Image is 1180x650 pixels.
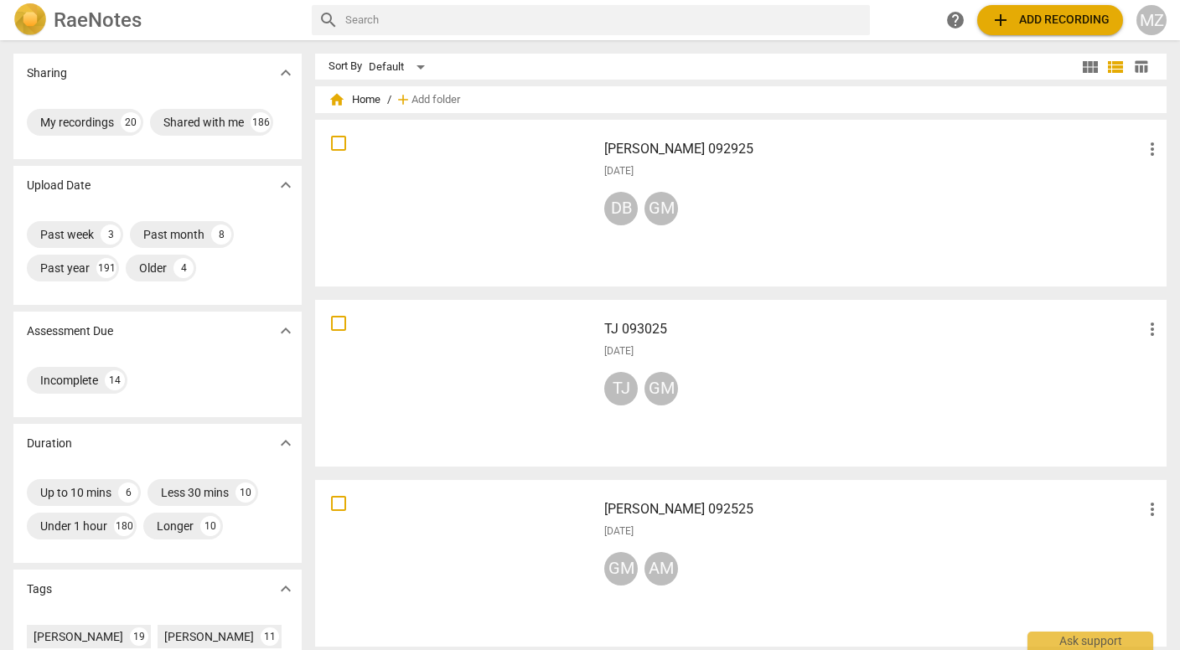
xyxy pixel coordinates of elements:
[211,224,231,245] div: 8
[40,372,98,389] div: Incomplete
[40,484,111,501] div: Up to 10 mins
[273,173,298,198] button: Show more
[114,516,134,536] div: 180
[644,552,678,586] div: AM
[1078,54,1103,80] button: Tile view
[40,260,90,276] div: Past year
[40,226,94,243] div: Past week
[1128,54,1153,80] button: Table view
[1080,57,1100,77] span: view_module
[101,224,121,245] div: 3
[161,484,229,501] div: Less 30 mins
[163,114,244,131] div: Shared with me
[27,177,91,194] p: Upload Date
[321,126,1161,281] a: [PERSON_NAME] 092925[DATE]DBGM
[13,3,298,37] a: LogoRaeNotes
[27,580,52,598] p: Tags
[139,260,167,276] div: Older
[27,322,113,340] p: Assessment Due
[13,3,47,37] img: Logo
[321,306,1161,461] a: TJ 093025[DATE]TJGM
[387,94,391,106] span: /
[644,192,678,225] div: GM
[27,64,67,82] p: Sharing
[40,114,114,131] div: My recordings
[54,8,142,32] h2: RaeNotes
[945,10,965,30] span: help
[273,576,298,601] button: Show more
[604,372,638,405] div: TJ
[276,433,296,453] span: expand_more
[329,91,345,108] span: home
[118,482,138,503] div: 6
[977,5,1123,35] button: Upload
[1027,632,1153,650] div: Ask support
[345,7,863,34] input: Search
[164,628,254,645] div: [PERSON_NAME]
[1142,319,1162,339] span: more_vert
[200,516,220,536] div: 10
[604,344,634,359] span: [DATE]
[318,10,339,30] span: search
[276,175,296,195] span: expand_more
[395,91,411,108] span: add
[1103,54,1128,80] button: List view
[604,164,634,178] span: [DATE]
[604,139,1142,159] h3: Diana Bracy 092925
[157,518,194,534] div: Longer
[27,435,72,452] p: Duration
[276,63,296,83] span: expand_more
[273,431,298,456] button: Show more
[105,370,125,390] div: 14
[34,628,123,645] div: [PERSON_NAME]
[604,319,1142,339] h3: TJ 093025
[1105,57,1126,77] span: view_list
[604,552,638,586] div: GM
[235,482,256,503] div: 10
[604,499,1142,519] h3: Anne McCollum 092525
[40,518,107,534] div: Under 1 hour
[276,321,296,341] span: expand_more
[1136,5,1167,35] button: MZ
[130,627,148,646] div: 19
[329,60,362,73] div: Sort By
[1142,499,1162,519] span: more_vert
[940,5,970,35] a: Help
[411,94,460,106] span: Add folder
[173,258,194,278] div: 4
[276,579,296,599] span: expand_more
[991,10,1011,30] span: add
[121,112,141,132] div: 20
[604,192,638,225] div: DB
[273,318,298,343] button: Show more
[143,226,204,243] div: Past month
[321,486,1161,641] a: [PERSON_NAME] 092525[DATE]GMAM
[251,112,271,132] div: 186
[329,91,380,108] span: Home
[991,10,1110,30] span: Add recording
[261,627,279,646] div: 11
[369,54,431,80] div: Default
[96,258,116,278] div: 191
[644,372,678,405] div: GM
[1142,139,1162,159] span: more_vert
[273,60,298,85] button: Show more
[1133,59,1149,75] span: table_chart
[604,524,634,539] span: [DATE]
